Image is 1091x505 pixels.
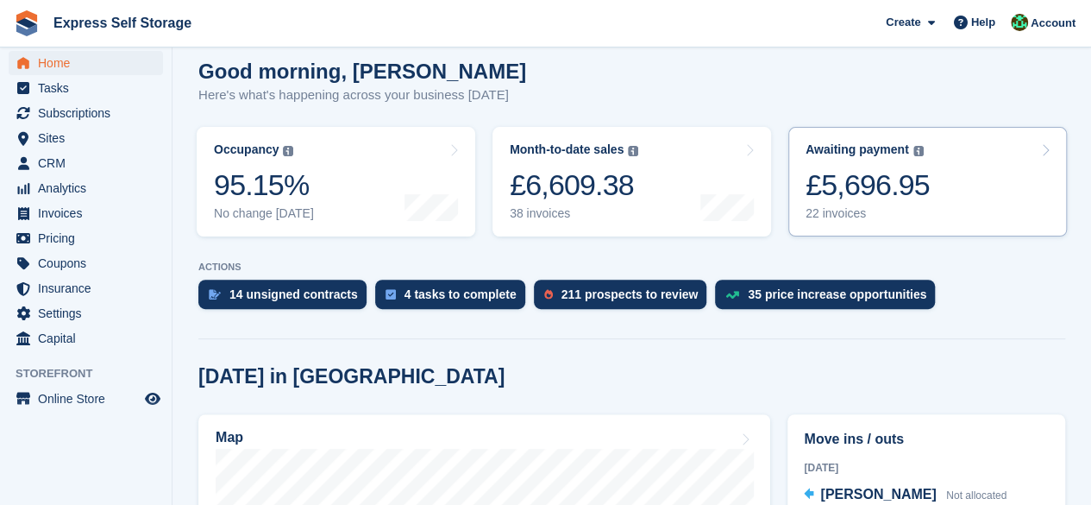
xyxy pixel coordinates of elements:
[725,291,739,299] img: price_increase_opportunities-93ffe204e8149a01c8c9dc8f82e8f89637d9d84a8eef4429ea346261dce0b2c0.svg
[198,280,375,318] a: 14 unsigned contracts
[216,430,243,445] h2: Map
[38,387,141,411] span: Online Store
[198,365,505,388] h2: [DATE] in [GEOGRAPHIC_DATA]
[38,76,141,100] span: Tasks
[38,51,141,75] span: Home
[9,326,163,350] a: menu
[628,146,638,156] img: icon-info-grey-7440780725fd019a000dd9b08b2336e03edf1995a4989e88bcd33f0948082b44.svg
[214,167,314,203] div: 95.15%
[9,387,163,411] a: menu
[38,151,141,175] span: CRM
[534,280,716,318] a: 211 prospects to review
[214,142,279,157] div: Occupancy
[971,14,995,31] span: Help
[214,206,314,221] div: No change [DATE]
[198,85,526,105] p: Here's what's happening across your business [DATE]
[142,388,163,409] a: Preview store
[283,146,293,156] img: icon-info-grey-7440780725fd019a000dd9b08b2336e03edf1995a4989e88bcd33f0948082b44.svg
[788,127,1067,237] a: Awaiting payment £5,696.95 22 invoices
[9,101,163,125] a: menu
[386,289,396,300] img: task-75834270c22a3079a89374b754ae025e5fb1db73e45f91037f5363f120a921f8.svg
[198,60,526,83] h1: Good morning, [PERSON_NAME]
[9,301,163,325] a: menu
[544,289,553,300] img: prospect-51fa495bee0391a8d652442698ab0144808aea92771e9ea1ae160a38d050c398.svg
[38,251,141,275] span: Coupons
[9,51,163,75] a: menu
[913,146,924,156] img: icon-info-grey-7440780725fd019a000dd9b08b2336e03edf1995a4989e88bcd33f0948082b44.svg
[38,326,141,350] span: Capital
[748,287,926,301] div: 35 price increase opportunities
[806,142,909,157] div: Awaiting payment
[886,14,920,31] span: Create
[806,167,930,203] div: £5,696.95
[820,487,936,502] span: [PERSON_NAME]
[9,251,163,275] a: menu
[229,287,358,301] div: 14 unsigned contracts
[806,206,930,221] div: 22 invoices
[14,10,40,36] img: stora-icon-8386f47178a22dfd0bd8f6a31ec36ba5ce8667c1dd55bd0f319d3a0aa187defe.svg
[38,101,141,125] span: Subscriptions
[561,287,699,301] div: 211 prospects to review
[16,365,172,382] span: Storefront
[715,280,944,318] a: 35 price increase opportunities
[38,226,141,250] span: Pricing
[9,176,163,200] a: menu
[804,460,1049,476] div: [DATE]
[804,429,1049,450] h2: Move ins / outs
[9,76,163,100] a: menu
[404,287,517,301] div: 4 tasks to complete
[510,206,638,221] div: 38 invoices
[9,151,163,175] a: menu
[47,9,198,37] a: Express Self Storage
[510,167,638,203] div: £6,609.38
[197,127,475,237] a: Occupancy 95.15% No change [DATE]
[1011,14,1028,31] img: Shakiyra Davis
[9,226,163,250] a: menu
[198,262,1065,273] p: ACTIONS
[492,127,771,237] a: Month-to-date sales £6,609.38 38 invoices
[38,276,141,300] span: Insurance
[9,276,163,300] a: menu
[38,126,141,150] span: Sites
[375,280,534,318] a: 4 tasks to complete
[9,201,163,225] a: menu
[9,126,163,150] a: menu
[510,142,624,157] div: Month-to-date sales
[209,289,221,300] img: contract_signature_icon-13c848040528278c33f63329250d36e43548de30e8caae1d1a13099fd9432cc5.svg
[1031,15,1075,32] span: Account
[38,201,141,225] span: Invoices
[946,489,1006,502] span: Not allocated
[38,176,141,200] span: Analytics
[38,301,141,325] span: Settings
